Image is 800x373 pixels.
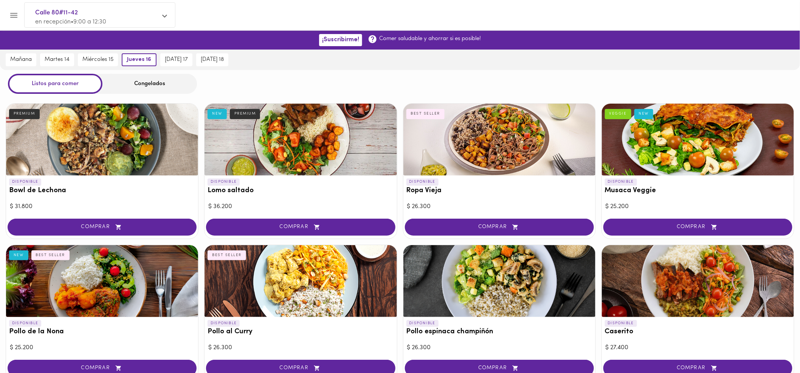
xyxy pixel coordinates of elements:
[406,320,439,327] p: DISPONIBLE
[205,104,397,176] div: Lomo saltado
[208,250,246,260] div: BEST SELLER
[17,224,187,230] span: COMPRAR
[10,202,194,211] div: $ 31.800
[82,56,113,63] span: miércoles 15
[414,365,584,371] span: COMPRAR
[605,187,791,195] h3: Musaca Veggie
[216,365,386,371] span: COMPRAR
[78,53,118,66] button: miércoles 15
[102,74,197,94] div: Congelados
[322,36,359,44] span: ¡Suscribirme!
[9,187,195,195] h3: Bowl de Lechona
[6,245,198,317] div: Pollo de la Nona
[405,219,594,236] button: COMPRAR
[403,245,595,317] div: Pollo espinaca champiñón
[6,53,36,66] button: mañana
[605,320,637,327] p: DISPONIBLE
[230,109,260,119] div: PREMIUM
[606,202,790,211] div: $ 25.200
[208,187,394,195] h3: Lomo saltado
[10,56,32,63] span: mañana
[9,250,28,260] div: NEW
[122,53,157,66] button: jueves 16
[613,224,783,230] span: COMPRAR
[196,53,228,66] button: [DATE] 18
[216,224,386,230] span: COMPRAR
[406,109,445,119] div: BEST SELLER
[9,328,195,336] h3: Pollo de la Nona
[613,365,783,371] span: COMPRAR
[756,329,792,365] iframe: Messagebird Livechat Widget
[605,328,791,336] h3: Caserito
[9,109,40,119] div: PREMIUM
[406,328,592,336] h3: Pollo espinaca champiñón
[606,343,790,352] div: $ 27.400
[6,104,198,176] div: Bowl de Lechona
[205,245,397,317] div: Pollo al Curry
[9,320,41,327] p: DISPONIBLE
[5,6,23,25] button: Menu
[10,343,194,352] div: $ 25.200
[605,109,631,119] div: VEGGIE
[8,219,197,236] button: COMPRAR
[35,8,157,18] span: Calle 80#11-42
[407,343,592,352] div: $ 26.300
[40,53,74,66] button: martes 14
[414,224,584,230] span: COMPRAR
[201,56,224,63] span: [DATE] 18
[165,56,188,63] span: [DATE] 17
[208,109,227,119] div: NEW
[208,202,393,211] div: $ 36.200
[634,109,654,119] div: NEW
[602,245,794,317] div: Caserito
[406,187,592,195] h3: Ropa Vieja
[406,179,439,185] p: DISPONIBLE
[208,328,394,336] h3: Pollo al Curry
[45,56,70,63] span: martes 14
[35,19,106,25] span: en recepción • 9:00 a 12:30
[603,219,792,236] button: COMPRAR
[17,365,187,371] span: COMPRAR
[208,320,240,327] p: DISPONIBLE
[208,343,393,352] div: $ 26.300
[206,219,395,236] button: COMPRAR
[319,34,362,46] button: ¡Suscribirme!
[8,74,102,94] div: Listos para comer
[9,179,41,185] p: DISPONIBLE
[407,202,592,211] div: $ 26.300
[605,179,637,185] p: DISPONIBLE
[403,104,595,176] div: Ropa Vieja
[602,104,794,176] div: Musaca Veggie
[208,179,240,185] p: DISPONIBLE
[127,56,151,63] span: jueves 16
[160,53,192,66] button: [DATE] 17
[31,250,70,260] div: BEST SELLER
[379,35,481,43] p: Comer saludable y ahorrar si es posible!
